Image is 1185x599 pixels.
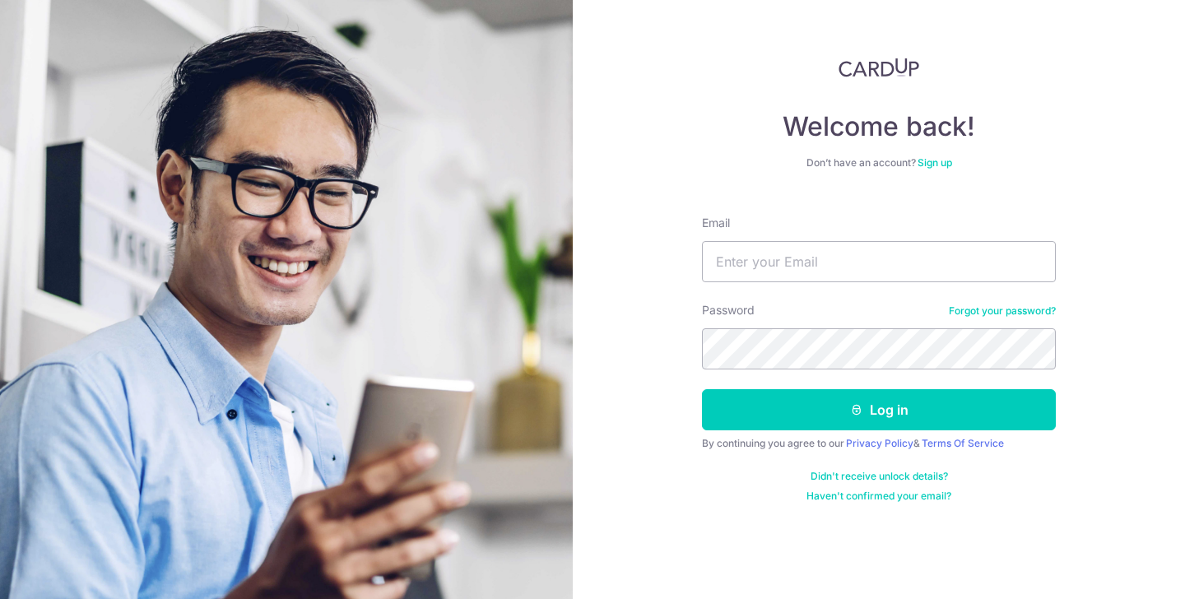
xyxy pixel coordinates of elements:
label: Email [702,215,730,231]
a: Privacy Policy [846,437,913,449]
img: CardUp Logo [839,58,919,77]
label: Password [702,302,755,318]
a: Terms Of Service [922,437,1004,449]
button: Log in [702,389,1056,430]
a: Sign up [918,156,952,169]
div: By continuing you agree to our & [702,437,1056,450]
div: Don’t have an account? [702,156,1056,169]
a: Didn't receive unlock details? [811,470,948,483]
a: Forgot your password? [949,304,1056,318]
input: Enter your Email [702,241,1056,282]
a: Haven't confirmed your email? [806,490,951,503]
h4: Welcome back! [702,110,1056,143]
